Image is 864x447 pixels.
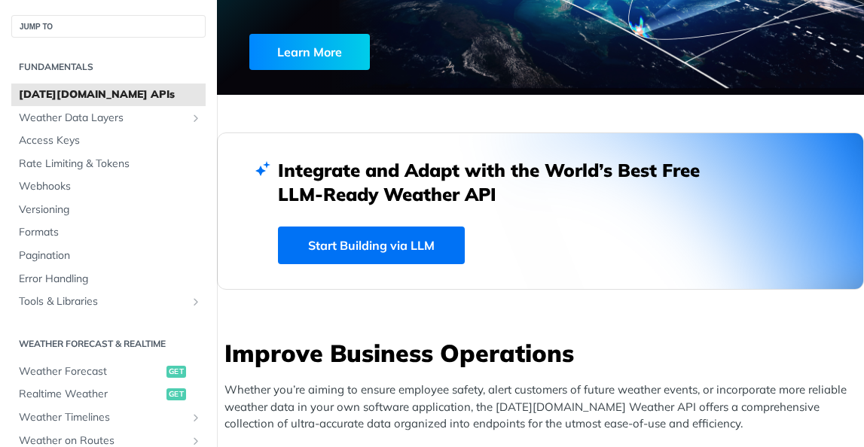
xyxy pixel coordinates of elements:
h2: Weather Forecast & realtime [11,337,206,351]
button: JUMP TO [11,15,206,38]
button: Show subpages for Tools & Libraries [190,296,202,308]
span: Rate Limiting & Tokens [19,157,202,172]
button: Show subpages for Weather on Routes [190,435,202,447]
span: Error Handling [19,272,202,287]
span: Weather Data Layers [19,111,186,126]
span: get [166,366,186,378]
a: [DATE][DOMAIN_NAME] APIs [11,84,206,106]
a: Pagination [11,245,206,267]
span: get [166,388,186,400]
a: Weather Forecastget [11,360,206,383]
h3: Improve Business Operations [224,336,864,369]
a: Weather TimelinesShow subpages for Weather Timelines [11,406,206,429]
span: Pagination [19,248,202,263]
span: Formats [19,225,202,240]
span: Realtime Weather [19,387,163,402]
a: Realtime Weatherget [11,383,206,406]
h2: Fundamentals [11,60,206,74]
span: [DATE][DOMAIN_NAME] APIs [19,87,202,102]
a: Versioning [11,199,206,221]
a: Webhooks [11,175,206,198]
p: Whether you’re aiming to ensure employee safety, alert customers of future weather events, or inc... [224,382,864,433]
a: Weather Data LayersShow subpages for Weather Data Layers [11,107,206,129]
button: Show subpages for Weather Timelines [190,412,202,424]
a: Learn More [249,34,495,70]
span: Weather Forecast [19,364,163,379]
button: Show subpages for Weather Data Layers [190,112,202,124]
a: Rate Limiting & Tokens [11,153,206,175]
a: Error Handling [11,268,206,290]
span: Tools & Libraries [19,294,186,309]
span: Access Keys [19,133,202,148]
a: Formats [11,221,206,244]
a: Access Keys [11,129,206,152]
a: Tools & LibrariesShow subpages for Tools & Libraries [11,290,206,313]
div: Learn More [249,34,370,70]
span: Webhooks [19,179,202,194]
span: Weather Timelines [19,410,186,425]
a: Start Building via LLM [278,227,465,264]
span: Versioning [19,202,202,217]
h2: Integrate and Adapt with the World’s Best Free LLM-Ready Weather API [278,158,722,206]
